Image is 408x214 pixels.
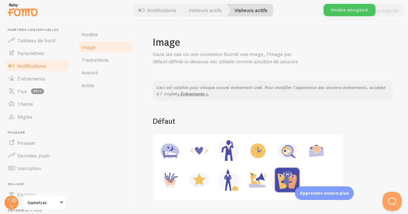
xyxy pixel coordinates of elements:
a: Avancé [77,66,133,79]
font: Inscription [17,165,41,171]
img: Coutume [275,168,299,192]
font: Paramètres [17,50,44,56]
a: Pousser [4,136,69,149]
font: Thème [17,101,33,107]
a: « Événements » [177,91,208,97]
a: Paramètres [4,47,69,59]
font: Règles [17,114,33,120]
font: Défaut [153,116,175,126]
img: Code [187,139,211,163]
font: Actes [81,82,94,88]
a: Données push [4,149,69,162]
font: Données push [17,152,50,159]
div: Apprendre encore plus [295,186,354,200]
a: Modèle [77,28,133,41]
font: Notifications [17,63,46,69]
a: Tableau de bord [4,34,69,47]
a: Actes [77,79,133,92]
img: Hébergement [158,139,182,163]
font: Ceci est valable pour chaque nouvel événement créé. Pour modifier l'apparence des anciens événeme... [157,85,386,97]
a: Thème [4,98,69,110]
img: Femme cadre [216,168,241,192]
font: Pousser [17,140,36,146]
font: En ligne [8,182,24,186]
img: Rendez-vous [246,139,270,163]
img: Notation [187,168,211,192]
font: . [208,91,209,97]
img: Cadre masculin [216,139,241,163]
font: Événements [17,75,45,82]
font: Gametrax [27,200,47,205]
font: Apprendre encore plus [300,190,349,196]
font: Obtenir de l'aide [8,208,42,212]
a: Inscription [4,162,69,175]
font: Modèle [81,31,98,38]
font: Tableau de bord [17,37,55,44]
font: bêta [33,89,42,93]
font: Flux [17,88,27,94]
a: En ligne [4,188,69,201]
font: Dans les cas où une connexion fournit une image, l'image par défaut définie ci-dessous est utilis... [153,51,298,65]
font: Traductions [81,57,109,63]
a: Flux bêta [4,85,69,98]
font: En ligne [17,191,35,198]
font: Avancé [81,69,98,76]
a: Événements [4,72,69,85]
font: Pousser [8,130,25,135]
a: Image [77,41,133,53]
a: Notifications [4,59,69,72]
font: Image [81,44,96,50]
img: Achat [158,168,182,192]
img: fomo-relay-logo-orange.svg [7,2,39,18]
a: Gametrax [23,195,66,210]
img: Bulletin [304,139,329,163]
iframe: Aide Scout Beacon - Ouvrir [382,192,402,211]
img: Crier [246,168,270,192]
a: Traductions [77,53,133,66]
a: Règles [4,110,69,123]
img: Enquête [275,139,299,163]
font: Fenêtres contextuelles [8,28,59,32]
font: Image [153,36,180,48]
font: Modèle enregistré [331,7,368,13]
